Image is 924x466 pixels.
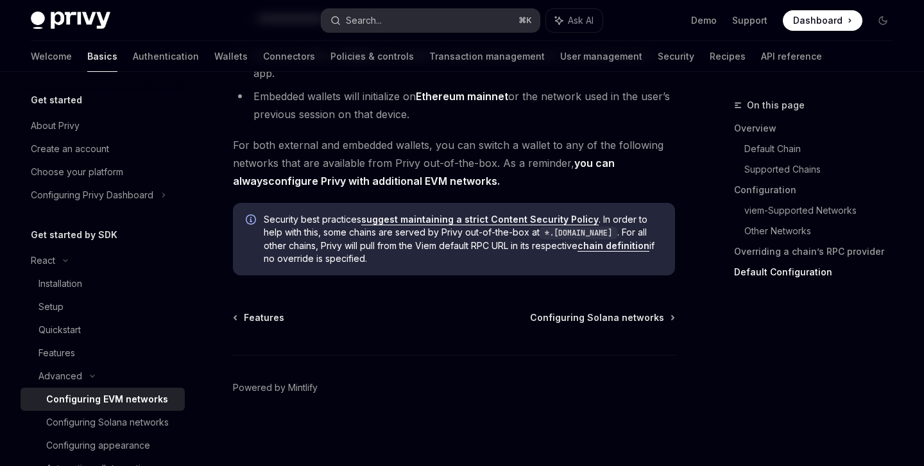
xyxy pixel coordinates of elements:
span: For both external and embedded wallets, you can switch a wallet to any of the following networks ... [233,136,675,190]
a: Basics [87,41,117,72]
strong: Ethereum mainnet [416,90,508,103]
a: Support [732,14,767,27]
div: About Privy [31,118,80,134]
a: Welcome [31,41,72,72]
span: On this page [747,98,805,113]
div: React [31,253,55,268]
a: Wallets [214,41,248,72]
div: Configuring Solana networks [46,415,169,430]
a: Connectors [263,41,315,72]
div: Configuring appearance [46,438,150,453]
div: Features [38,345,75,361]
a: Policies & controls [330,41,414,72]
a: Create an account [21,137,185,160]
a: Features [21,341,185,365]
a: Authentication [133,41,199,72]
a: Configuration [734,180,903,200]
code: *.[DOMAIN_NAME] [540,227,617,239]
a: Other Networks [744,221,903,241]
div: Advanced [38,368,82,384]
a: Powered by Mintlify [233,381,318,394]
div: Choose your platform [31,164,123,180]
a: About Privy [21,114,185,137]
a: viem-Supported Networks [744,200,903,221]
a: User management [560,41,642,72]
a: Configuring Solana networks [21,411,185,434]
a: Transaction management [429,41,545,72]
div: Configuring EVM networks [46,392,168,407]
a: chain definition [577,240,649,252]
a: Choose your platform [21,160,185,184]
div: Installation [38,276,82,291]
a: Recipes [710,41,746,72]
h5: Get started [31,92,82,108]
a: Configuring Solana networks [530,311,674,324]
img: dark logo [31,12,110,30]
a: Security [658,41,694,72]
a: Features [234,311,284,324]
div: Configuring Privy Dashboard [31,187,153,203]
span: ⌘ K [518,15,532,26]
a: Demo [691,14,717,27]
span: Dashboard [793,14,843,27]
li: Embedded wallets will initialize on or the network used in the user’s previous session on that de... [233,87,675,123]
button: Toggle dark mode [873,10,893,31]
a: API reference [761,41,822,72]
a: Dashboard [783,10,862,31]
a: Overriding a chain’s RPC provider [734,241,903,262]
strong: you can always . [233,157,615,188]
div: Search... [346,13,382,28]
a: Installation [21,272,185,295]
a: Configuring EVM networks [21,388,185,411]
button: Ask AI [546,9,603,32]
a: Setup [21,295,185,318]
a: Supported Chains [744,159,903,180]
a: configure Privy with additional EVM networks [268,175,497,188]
a: Quickstart [21,318,185,341]
button: Search...⌘K [321,9,539,32]
span: Ask AI [568,14,594,27]
span: Features [244,311,284,324]
span: Configuring Solana networks [530,311,664,324]
a: Default Configuration [734,262,903,282]
div: Create an account [31,141,109,157]
a: Overview [734,118,903,139]
svg: Info [246,214,259,227]
a: Default Chain [744,139,903,159]
h5: Get started by SDK [31,227,117,243]
span: Security best practices . In order to help with this, some chains are served by Privy out-of-the-... [264,213,662,265]
div: Quickstart [38,322,81,338]
a: Configuring appearance [21,434,185,457]
a: suggest maintaining a strict Content Security Policy [361,214,599,225]
div: Setup [38,299,64,315]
